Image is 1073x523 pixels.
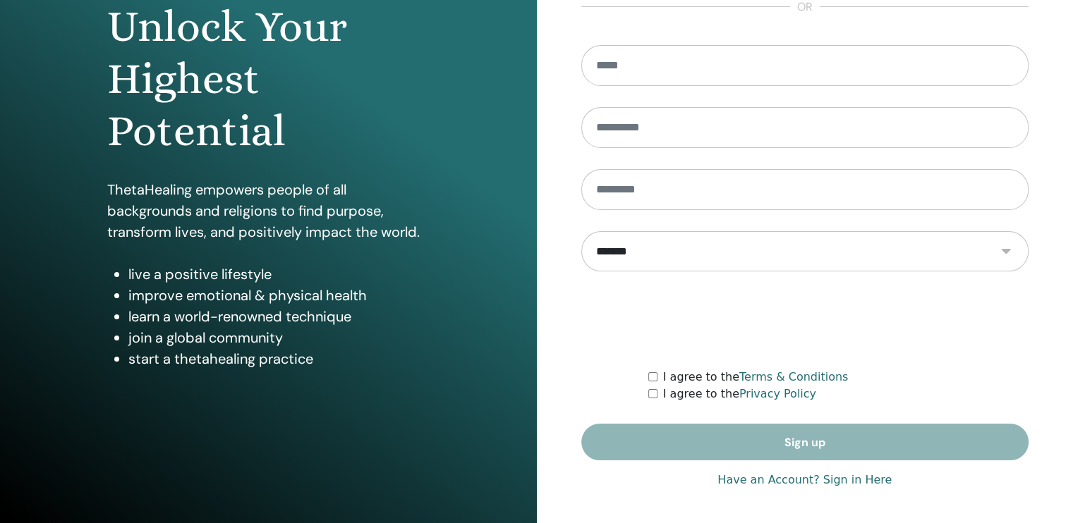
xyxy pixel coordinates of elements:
li: join a global community [128,327,430,348]
li: start a thetahealing practice [128,348,430,369]
a: Terms & Conditions [739,370,848,383]
h1: Unlock Your Highest Potential [107,1,430,158]
li: learn a world-renowned technique [128,306,430,327]
p: ThetaHealing empowers people of all backgrounds and religions to find purpose, transform lives, a... [107,179,430,242]
li: live a positive lifestyle [128,264,430,285]
label: I agree to the [663,369,849,386]
li: improve emotional & physical health [128,285,430,306]
label: I agree to the [663,386,816,402]
a: Privacy Policy [739,387,816,400]
a: Have an Account? Sign in Here [717,472,892,488]
iframe: reCAPTCHA [698,293,912,347]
